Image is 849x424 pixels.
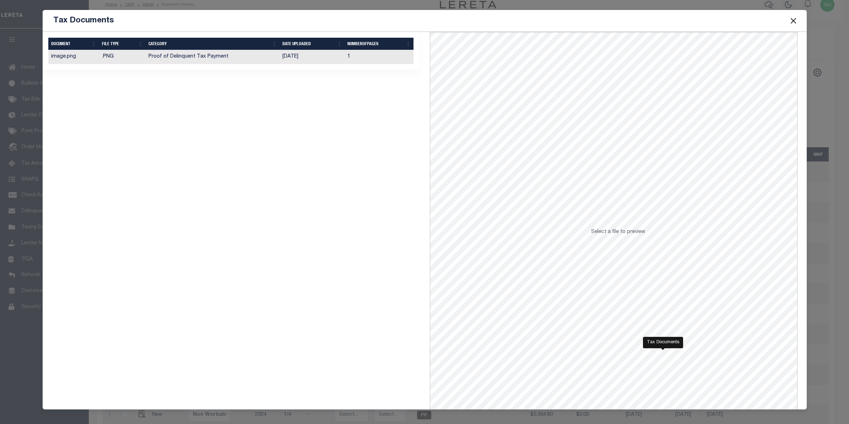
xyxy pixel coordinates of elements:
[280,50,345,64] td: [DATE]
[53,16,114,26] h5: Tax Documents
[280,38,345,50] th: Date Uploaded: activate to sort column ascending
[99,50,146,64] td: .PNG
[789,16,798,25] button: Close
[345,50,413,64] td: 1
[146,38,280,50] th: CATEGORY: activate to sort column ascending
[146,50,280,64] td: Proof of Delinquent Tax Payment
[48,38,99,50] th: DOCUMENT: activate to sort column ascending
[48,50,99,64] td: image.png
[591,229,645,234] span: Select a file to preview
[643,337,683,348] div: Tax Documents
[99,38,146,50] th: FILE TYPE: activate to sort column ascending
[345,38,413,50] th: NumberOfPages: activate to sort column ascending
